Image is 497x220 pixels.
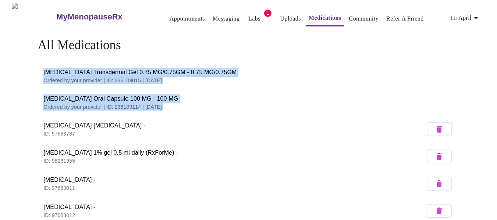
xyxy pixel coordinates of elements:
[43,77,454,84] p: Ordered by your provider | ID: 236109015 | [DATE]
[43,94,454,103] span: [MEDICAL_DATA] Oral Capsule 100 MG - 100 MG
[248,14,260,24] a: Labs
[43,157,425,165] p: ID: 98261955
[167,11,208,26] button: Appointments
[309,13,341,23] a: Medications
[451,13,480,23] span: Hi April
[277,11,304,26] button: Uploads
[12,3,56,30] img: MyMenopauseRx Logo
[349,14,379,24] a: Community
[383,11,427,26] button: Refer a Friend
[306,11,344,26] button: Medications
[56,12,123,22] h3: MyMenopauseRx
[43,121,425,130] span: [MEDICAL_DATA] [MEDICAL_DATA] -
[213,14,239,24] a: Messaging
[43,176,425,184] span: [MEDICAL_DATA] -
[43,68,454,77] span: [MEDICAL_DATA] Transdermal Gel 0.75 MG/0.75GM - 0.75 MG/0.75GM
[386,14,424,24] a: Refer a Friend
[280,14,301,24] a: Uploads
[346,11,382,26] button: Community
[43,212,425,219] p: ID: 97683012
[448,11,483,25] button: Hi April
[43,184,425,192] p: ID: 97683011
[43,203,425,212] span: [MEDICAL_DATA] -
[264,10,271,17] span: 1
[56,4,152,30] a: MyMenopauseRx
[43,130,425,137] p: ID: 97683787
[170,14,205,24] a: Appointments
[43,148,425,157] span: [MEDICAL_DATA] 1% gel 0.5 ml daily (RxForMe) -
[43,103,454,111] p: Ordered by your provider | ID: 236109114 | [DATE]
[38,38,459,53] h4: All Medications
[242,11,266,26] button: Labs
[210,11,242,26] button: Messaging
